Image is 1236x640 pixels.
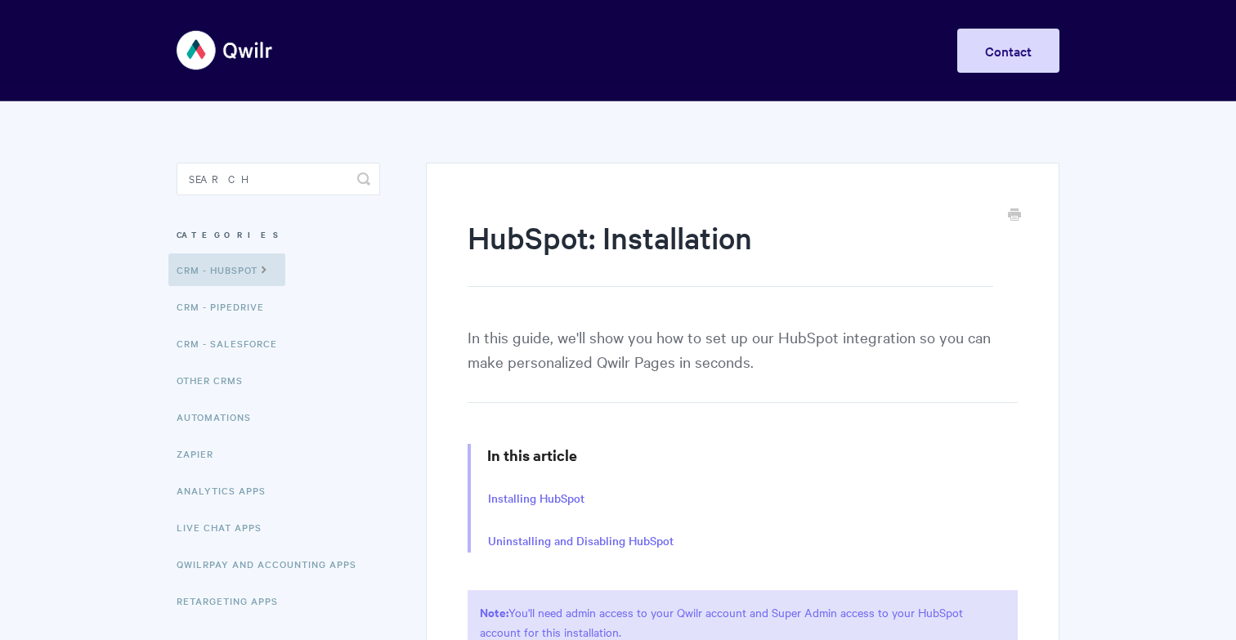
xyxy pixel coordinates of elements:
[468,324,1018,403] p: In this guide, we'll show you how to set up our HubSpot integration so you can make personalized ...
[177,437,226,470] a: Zapier
[177,20,274,81] img: Qwilr Help Center
[177,511,274,544] a: Live Chat Apps
[177,401,263,433] a: Automations
[1008,207,1021,225] a: Print this Article
[177,327,289,360] a: CRM - Salesforce
[177,584,290,617] a: Retargeting Apps
[488,532,674,550] a: Uninstalling and Disabling HubSpot
[177,364,255,396] a: Other CRMs
[488,490,584,508] a: Installing HubSpot
[177,163,380,195] input: Search
[177,548,369,580] a: QwilrPay and Accounting Apps
[177,474,278,507] a: Analytics Apps
[957,29,1059,73] a: Contact
[177,220,380,249] h3: Categories
[168,253,285,286] a: CRM - HubSpot
[177,290,276,323] a: CRM - Pipedrive
[487,444,1018,467] h3: In this article
[468,217,993,287] h1: HubSpot: Installation
[480,603,508,620] strong: Note:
